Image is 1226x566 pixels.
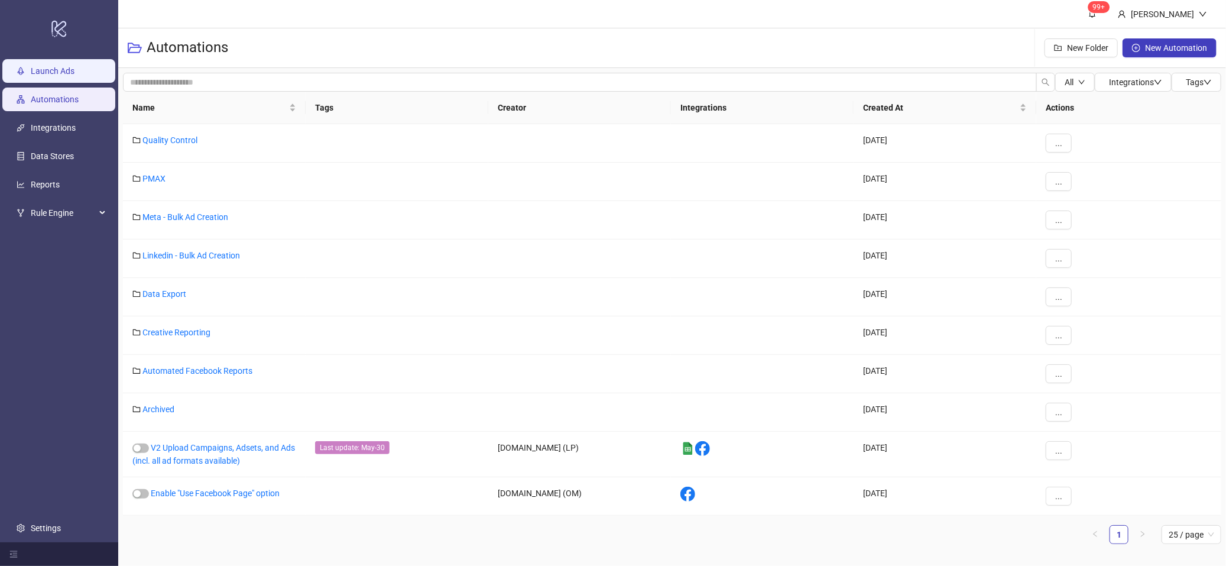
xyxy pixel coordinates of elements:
span: ... [1055,254,1062,263]
div: [DOMAIN_NAME] (OM) [488,477,671,516]
a: Quality Control [142,135,197,145]
li: 1 [1110,525,1128,544]
a: Automated Facebook Reports [142,366,252,376]
sup: 141 [1088,1,1110,13]
span: Name [132,101,287,114]
span: ... [1055,369,1062,379]
button: Integrationsdown [1095,73,1172,92]
span: down [1204,78,1212,86]
div: [DATE] [854,316,1036,355]
a: Creative Reporting [142,328,210,337]
button: ... [1046,487,1072,506]
th: Tags [306,92,488,124]
a: Data Stores [31,151,74,161]
span: menu-fold [9,550,18,558]
span: down [1199,10,1207,18]
span: All [1065,77,1073,87]
a: Automations [31,95,79,104]
span: New Automation [1145,43,1207,53]
a: Integrations [31,123,76,132]
th: Created At [854,92,1036,124]
button: ... [1046,326,1072,345]
div: [DATE] [854,355,1036,393]
span: folder [132,290,141,298]
div: [DATE] [854,393,1036,432]
span: Rule Engine [31,201,96,225]
th: Creator [488,92,671,124]
div: [DOMAIN_NAME] (LP) [488,432,671,477]
a: PMAX [142,174,166,183]
button: left [1086,525,1105,544]
a: 1 [1110,526,1128,544]
div: [DATE] [854,432,1036,477]
div: [DATE] [854,477,1036,516]
span: folder [132,405,141,413]
li: Previous Page [1086,525,1105,544]
a: Linkedin - Bulk Ad Creation [142,251,240,260]
span: down [1154,78,1162,86]
a: V2 Upload Campaigns, Adsets, and Ads (incl. all ad formats available) [132,443,295,465]
span: ... [1055,446,1062,455]
span: Tags [1186,77,1212,87]
a: Launch Ads [31,66,74,76]
span: Integrations [1109,77,1162,87]
span: folder [132,136,141,144]
button: ... [1046,403,1072,422]
a: Enable "Use Facebook Page" option [151,489,280,498]
div: [PERSON_NAME] [1126,8,1199,21]
button: right [1133,525,1152,544]
div: [DATE] [854,124,1036,163]
div: [DATE] [854,201,1036,240]
button: ... [1046,441,1072,460]
th: Name [123,92,306,124]
button: New Folder [1045,38,1118,57]
span: down [1078,79,1085,86]
span: New Folder [1067,43,1108,53]
span: ... [1055,331,1062,340]
button: ... [1046,364,1072,383]
span: 25 / page [1169,526,1214,544]
button: ... [1046,211,1072,229]
a: Settings [31,523,61,533]
span: user [1118,10,1126,18]
button: ... [1046,134,1072,153]
div: [DATE] [854,163,1036,201]
button: New Automation [1123,38,1217,57]
span: search [1042,78,1050,86]
span: bell [1088,9,1097,18]
span: Created At [863,101,1017,114]
span: folder [132,251,141,260]
div: [DATE] [854,240,1036,278]
th: Actions [1036,92,1221,124]
span: left [1092,531,1099,538]
span: ... [1055,292,1062,302]
span: plus-circle [1132,44,1140,52]
span: folder [132,328,141,337]
li: Next Page [1133,525,1152,544]
a: Meta - Bulk Ad Creation [142,212,228,222]
button: ... [1046,172,1072,191]
span: folder [132,367,141,375]
div: [DATE] [854,278,1036,316]
th: Integrations [671,92,854,124]
h3: Automations [147,38,228,57]
button: ... [1046,249,1072,268]
span: ... [1055,407,1062,417]
span: folder-open [128,41,142,55]
span: folder [132,213,141,221]
a: Reports [31,180,60,189]
button: ... [1046,287,1072,306]
a: Archived [142,405,174,414]
span: ... [1055,138,1062,148]
span: Last update: May-30 [315,441,390,454]
span: ... [1055,177,1062,186]
span: fork [17,209,25,217]
span: ... [1055,491,1062,501]
span: right [1139,531,1146,538]
span: folder [132,174,141,183]
a: Data Export [142,289,186,299]
button: Tagsdown [1172,73,1221,92]
button: Alldown [1055,73,1095,92]
div: Page Size [1162,525,1221,544]
span: folder-add [1054,44,1062,52]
